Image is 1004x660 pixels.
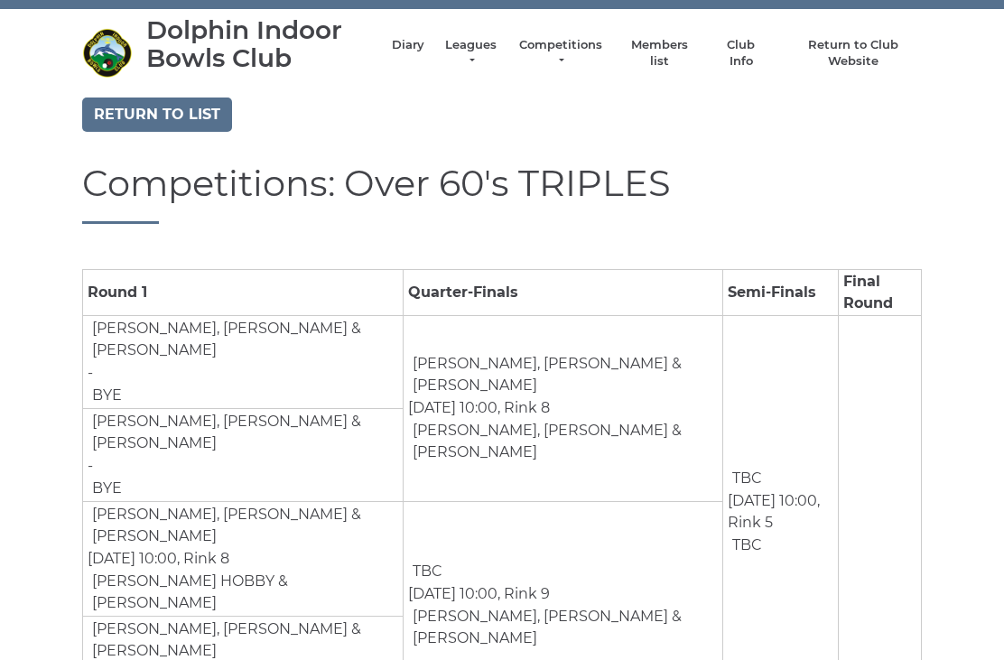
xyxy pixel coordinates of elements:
td: BYE [88,477,123,500]
td: [PERSON_NAME], [PERSON_NAME] & [PERSON_NAME] [408,419,717,464]
td: Final Round [839,269,922,315]
td: [DATE] 10:00, Rink 8 [83,501,404,616]
td: [PERSON_NAME], [PERSON_NAME] & [PERSON_NAME] [408,605,717,650]
td: TBC [728,534,763,557]
td: Semi-Finals [723,269,839,315]
a: Return to Club Website [786,37,922,70]
td: - [83,315,404,408]
h1: Competitions: Over 60's TRIPLES [82,163,922,224]
td: Quarter-Finals [403,269,723,315]
td: [DATE] 10:00, Rink 8 [403,315,723,501]
a: Competitions [517,37,604,70]
td: [PERSON_NAME], [PERSON_NAME] & [PERSON_NAME] [88,317,396,362]
td: [PERSON_NAME] HOBBY & [PERSON_NAME] [88,570,396,615]
div: Dolphin Indoor Bowls Club [146,16,374,72]
a: Diary [392,37,424,53]
a: Members list [621,37,696,70]
a: Club Info [715,37,767,70]
td: TBC [728,467,763,490]
td: Round 1 [83,269,404,315]
td: - [83,408,404,501]
img: Dolphin Indoor Bowls Club [82,28,132,78]
td: [PERSON_NAME], [PERSON_NAME] & [PERSON_NAME] [88,503,396,548]
a: Return to list [82,98,232,132]
td: TBC [408,560,443,583]
a: Leagues [442,37,499,70]
td: [PERSON_NAME], [PERSON_NAME] & [PERSON_NAME] [88,410,396,455]
td: [PERSON_NAME], [PERSON_NAME] & [PERSON_NAME] [408,352,717,397]
td: BYE [88,384,123,407]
